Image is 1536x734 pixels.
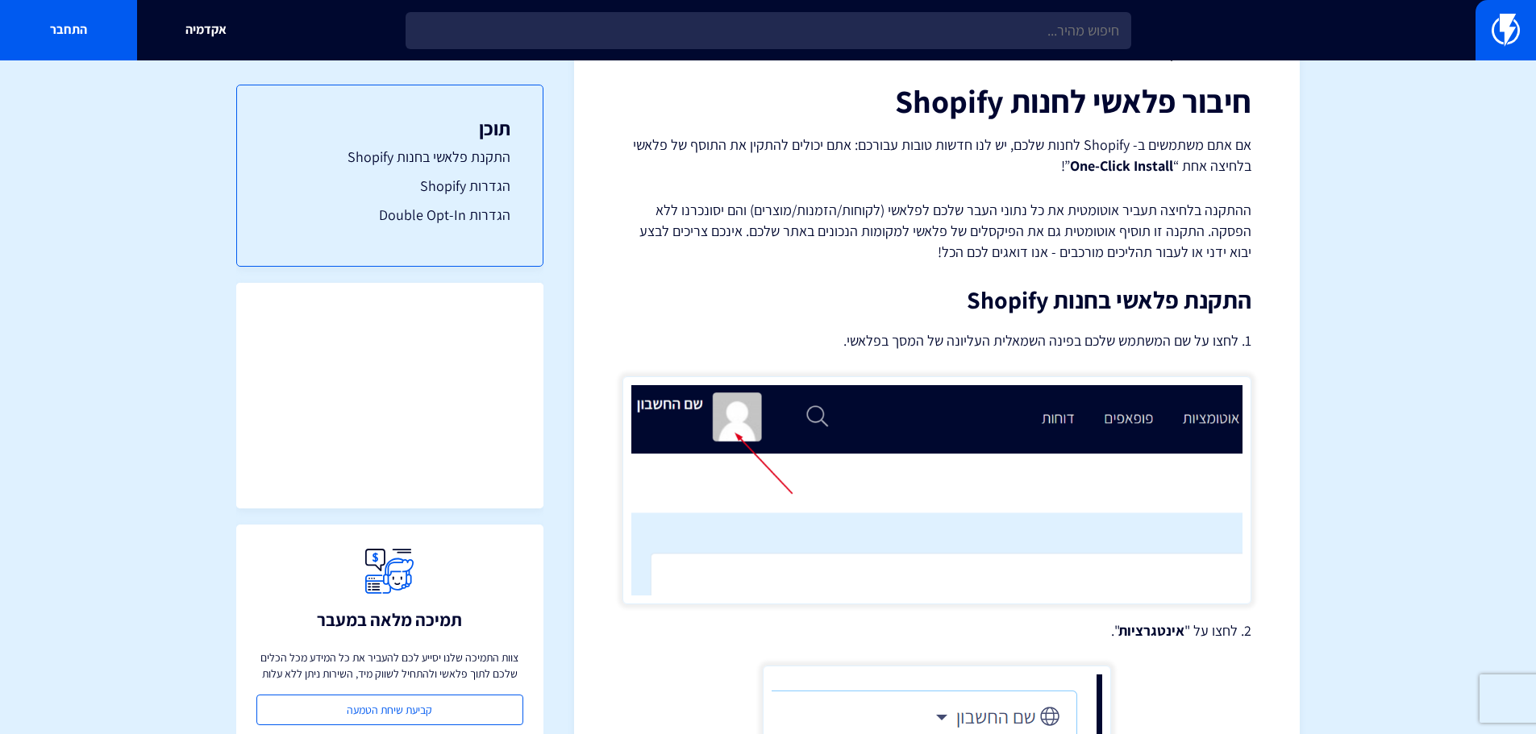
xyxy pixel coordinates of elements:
[622,287,1251,313] h2: התקנת פלאשי בחנות Shopify
[269,176,510,197] a: הגדרות Shopify
[269,205,510,226] a: הגדרות Double Opt-In
[256,649,523,682] p: צוות התמיכה שלנו יסייע לכם להעביר את כל המידע מכל הכלים שלכם לתוך פלאשי ולהתחיל לשווק מיד, השירות...
[622,200,1251,262] p: ההתקנה בלחיצה תעביר אוטומטית את כל נתוני העבר שלכם לפלאשי (לקוחות/הזמנות/מוצרים) והם יסונכרנו ללא...
[269,147,510,168] a: התקנת פלאשי בחנות Shopify
[317,610,462,629] h3: תמיכה מלאה במעבר
[406,12,1131,49] input: חיפוש מהיר...
[256,695,523,725] a: קביעת שיחת הטמעה
[622,135,1251,176] p: אם אתם משתמשים ב- Shopify לחנות שלכם, יש לנו חדשות טובות עבורכם: אתם יכולים להתקין את התוסף של פל...
[1118,621,1184,640] strong: אינטגרציות
[1070,156,1173,175] strong: One-Click Install
[269,118,510,139] h3: תוכן
[622,330,1251,352] p: 1. לחצו על שם המשתמש שלכם בפינה השמאלית העליונה של המסך בפלאשי.
[622,83,1251,118] h1: חיבור פלאשי לחנות Shopify
[622,620,1251,641] p: 2. לחצו על " ".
